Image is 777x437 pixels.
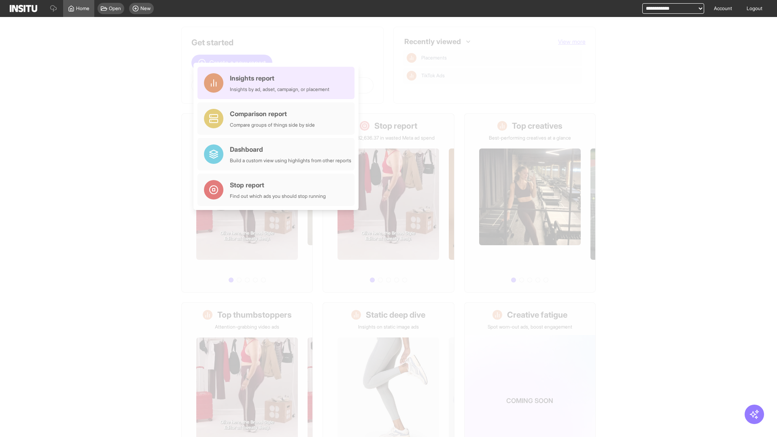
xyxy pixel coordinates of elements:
[76,5,89,12] span: Home
[140,5,151,12] span: New
[230,157,351,164] div: Build a custom view using highlights from other reports
[230,144,351,154] div: Dashboard
[230,86,329,93] div: Insights by ad, adset, campaign, or placement
[230,122,315,128] div: Compare groups of things side by side
[109,5,121,12] span: Open
[10,5,37,12] img: Logo
[230,193,326,199] div: Find out which ads you should stop running
[230,73,329,83] div: Insights report
[230,180,326,190] div: Stop report
[230,109,315,119] div: Comparison report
